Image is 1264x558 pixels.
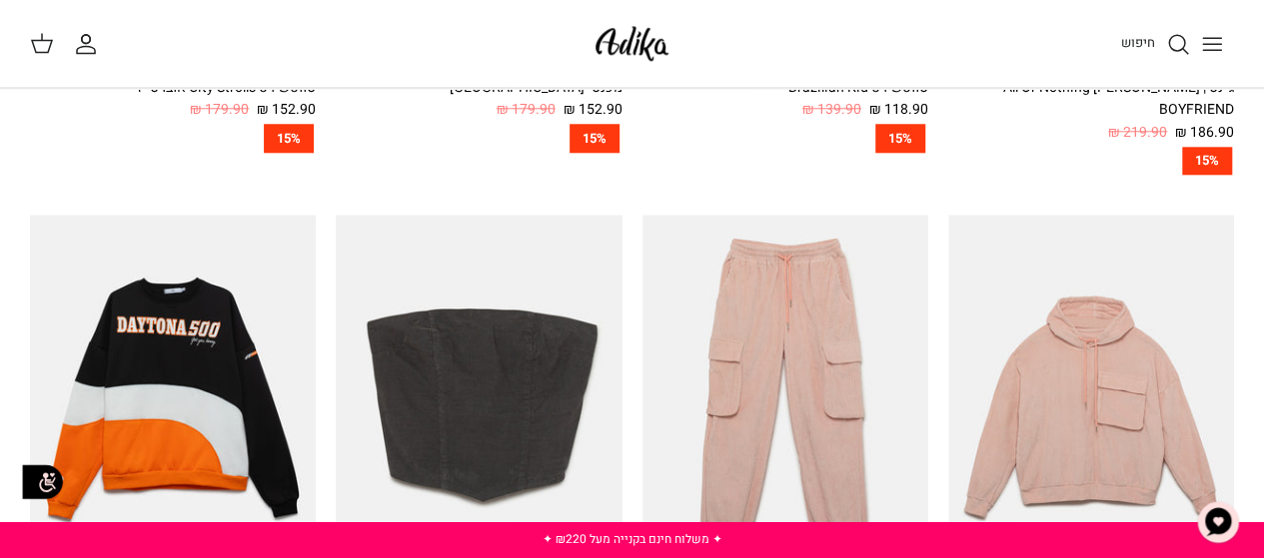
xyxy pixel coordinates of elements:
span: חיפוש [1121,33,1155,52]
span: 15% [1182,147,1232,176]
a: 15% [30,124,316,153]
span: 15% [875,124,925,153]
span: 152.90 ₪ [564,99,623,121]
a: מכנסי [GEOGRAPHIC_DATA] 152.90 ₪ 179.90 ₪ [336,77,622,122]
span: 118.90 ₪ [869,99,928,121]
a: חיפוש [1121,32,1190,56]
img: accessibility_icon02.svg [15,454,70,509]
span: 139.90 ₪ [802,99,861,121]
a: 15% [948,147,1234,176]
span: 15% [570,124,620,153]
button: צ'אט [1188,492,1248,552]
span: 219.90 ₪ [1108,122,1167,144]
a: החשבון שלי [74,32,106,56]
span: 186.90 ₪ [1175,122,1234,144]
a: סווטשירט Brazilian Kid 118.90 ₪ 139.90 ₪ [642,77,928,122]
img: Adika IL [590,20,674,67]
a: 15% [336,124,622,153]
span: 152.90 ₪ [257,99,316,121]
a: סווטשירט City Strolls אוברסייז 152.90 ₪ 179.90 ₪ [30,77,316,122]
button: Toggle menu [1190,22,1234,66]
span: 179.90 ₪ [497,99,556,121]
span: 15% [264,124,314,153]
a: 15% [642,124,928,153]
a: ג׳ינס All Or Nothing [PERSON_NAME] | BOYFRIEND 186.90 ₪ 219.90 ₪ [948,77,1234,144]
div: ג׳ינס All Or Nothing [PERSON_NAME] | BOYFRIEND [948,77,1234,122]
span: 179.90 ₪ [190,99,249,121]
a: ✦ משלוח חינם בקנייה מעל ₪220 ✦ [543,530,722,548]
